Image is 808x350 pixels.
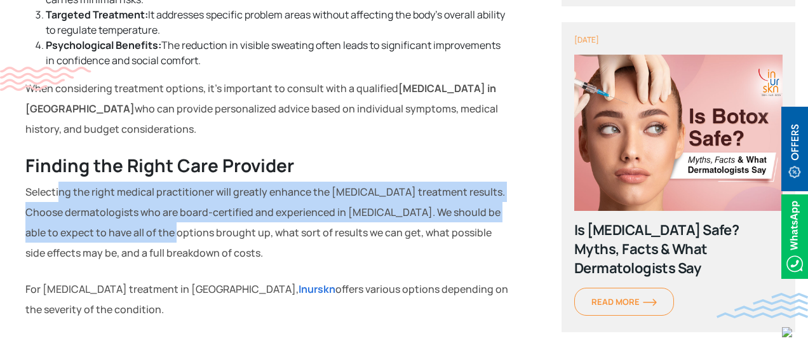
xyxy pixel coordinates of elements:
[46,8,148,22] strong: Targeted Treatment:
[574,55,783,211] img: poster
[46,37,508,68] li: The reduction in visible sweating often leads to significant improvements in confidence and socia...
[299,282,335,296] a: Inurskn
[46,7,508,37] li: It addresses specific problem areas without affecting the body’s overall ability to regulate temp...
[574,35,783,45] div: [DATE]
[574,288,674,316] a: Read Moreorange-arrow
[781,194,808,279] img: Whatsappicon
[25,153,294,177] strong: Finding the Right Care Provider
[643,299,657,306] img: orange-arrow
[25,78,508,139] p: When considering treatment options, it’s important to consult with a qualified who can provide pe...
[25,279,508,320] p: For [MEDICAL_DATA] treatment in [GEOGRAPHIC_DATA], offers various options depending on the severi...
[25,182,508,263] p: Selecting the right medical practitioner will greatly enhance the [MEDICAL_DATA] treatment result...
[781,107,808,191] img: offerBt
[781,228,808,242] a: Whatsappicon
[574,220,783,278] div: Is [MEDICAL_DATA] Safe? Myths, Facts & What Dermatologists Say
[591,296,657,307] span: Read More
[717,293,808,318] img: bluewave
[782,327,792,337] img: up-blue-arrow.svg
[46,38,161,52] strong: Psychological Benefits:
